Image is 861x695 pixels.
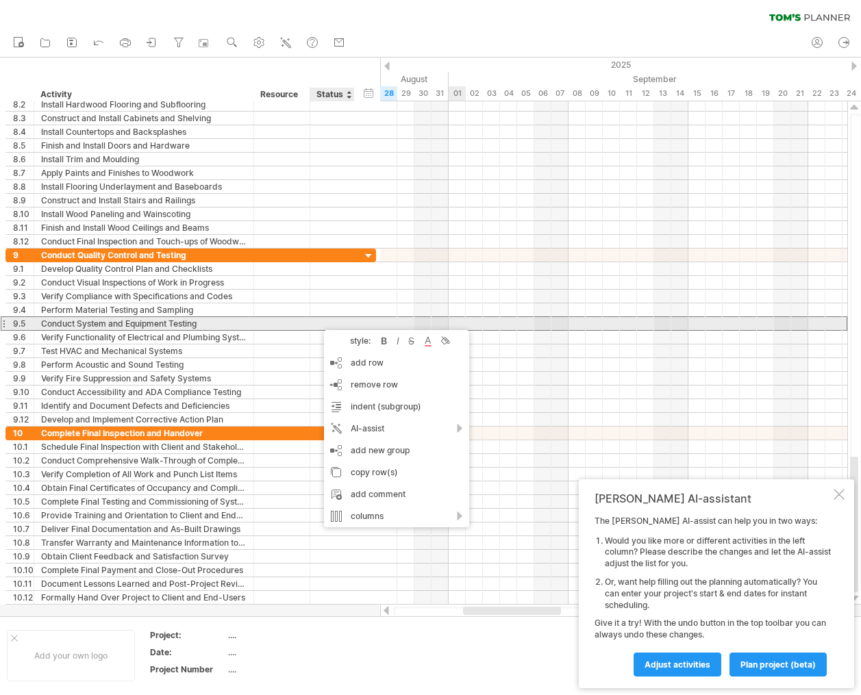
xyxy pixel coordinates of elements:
li: Or, want help filling out the planning automatically? You can enter your project's start & end da... [605,577,831,611]
div: Date: [150,646,225,658]
div: add comment [324,483,469,505]
div: Verify Completion of All Work and Punch List Items [41,468,247,481]
div: 10.12 [13,591,34,604]
div: 9.5 [13,317,34,330]
div: The [PERSON_NAME] AI-assist can help you in two ways: Give it a try! With the undo button in the ... [595,516,831,676]
div: add row [324,352,469,374]
a: Adjust activities [634,653,721,677]
div: 9.11 [13,399,34,412]
div: Add your own logo [7,630,135,681]
li: Would you like more or different activities in the left column? Please describe the changes and l... [605,535,831,570]
div: Develop and Implement Corrective Action Plan [41,413,247,426]
div: Install Hardwood Flooring and Subflooring [41,98,247,111]
div: Friday, 5 September 2025 [517,86,534,101]
div: Apply Paints and Finishes to Woodwork [41,166,247,179]
div: Wednesday, 10 September 2025 [603,86,620,101]
div: Verify Functionality of Electrical and Plumbing Systems [41,331,247,344]
div: Verify Compliance with Specifications and Codes [41,290,247,303]
div: 10.3 [13,468,34,481]
div: Construct and Install Stairs and Railings [41,194,247,207]
div: Install Flooring Underlayment and Baseboards [41,180,247,193]
div: 10.5 [13,495,34,508]
span: plan project (beta) [740,659,816,670]
div: 10.7 [13,522,34,535]
div: Monday, 15 September 2025 [688,86,706,101]
div: Verify Fire Suppression and Safety Systems [41,372,247,385]
div: 9.9 [13,372,34,385]
div: 9.3 [13,290,34,303]
div: .... [228,646,343,658]
div: 10.10 [13,564,34,577]
div: Conduct Final Inspection and Touch-ups of Woodwork and Finishes [41,235,247,248]
div: 8.8 [13,180,34,193]
div: Obtain Client Feedback and Satisfaction Survey [41,550,247,563]
div: Identify and Document Defects and Deficiencies [41,399,247,412]
div: Conduct Visual Inspections of Work in Progress [41,276,247,289]
div: style: [329,336,377,346]
a: plan project (beta) [729,653,827,677]
div: Schedule Final Inspection with Client and Stakeholders [41,440,247,453]
div: Complete Final Testing and Commissioning of Systems [41,495,247,508]
div: 9.1 [13,262,34,275]
div: columns [324,505,469,527]
div: 8.2 [13,98,34,111]
div: Formally Hand Over Project to Client and End-Users [41,591,247,604]
div: Sunday, 31 August 2025 [432,86,449,101]
div: 10.1 [13,440,34,453]
div: copy row(s) [324,462,469,483]
div: Project Number [150,664,225,675]
div: 8.9 [13,194,34,207]
div: Conduct Accessibility and ADA Compliance Testing [41,386,247,399]
div: Thursday, 11 September 2025 [620,86,637,101]
div: Thursday, 4 September 2025 [500,86,517,101]
div: indent (subgroup) [324,396,469,418]
div: Conduct Quality Control and Testing [41,249,247,262]
div: 8.12 [13,235,34,248]
div: Install Wood Paneling and Wainscoting [41,207,247,220]
div: Thursday, 28 August 2025 [380,86,397,101]
div: 10.8 [13,536,34,549]
div: Saturday, 13 September 2025 [654,86,671,101]
div: Test HVAC and Mechanical Systems [41,344,247,357]
div: Resource [260,88,302,101]
div: Monday, 8 September 2025 [569,86,586,101]
div: Saturday, 20 September 2025 [774,86,791,101]
div: 9.12 [13,413,34,426]
div: Monday, 22 September 2025 [808,86,825,101]
div: Tuesday, 16 September 2025 [706,86,723,101]
div: Conduct System and Equipment Testing [41,317,247,330]
div: 10.11 [13,577,34,590]
div: 9.8 [13,358,34,371]
div: 9.6 [13,331,34,344]
div: Perform Acoustic and Sound Testing [41,358,247,371]
div: Develop Quality Control Plan and Checklists [41,262,247,275]
div: Wednesday, 3 September 2025 [483,86,500,101]
div: 10.9 [13,550,34,563]
div: Saturday, 30 August 2025 [414,86,432,101]
div: 10 [13,427,34,440]
div: 10.6 [13,509,34,522]
div: Sunday, 7 September 2025 [551,86,569,101]
div: 8.3 [13,112,34,125]
div: Complete Final Inspection and Handover [41,427,247,440]
div: Transfer Warranty and Maintenance Information to Client [41,536,247,549]
div: Thursday, 18 September 2025 [740,86,757,101]
div: Sunday, 14 September 2025 [671,86,688,101]
div: 9.2 [13,276,34,289]
div: AI-assist [324,418,469,440]
div: Wednesday, 24 September 2025 [843,86,860,101]
div: add new group [324,440,469,462]
div: Install Countertops and Backsplashes [41,125,247,138]
div: 10.2 [13,454,34,467]
div: Conduct Comprehensive Walk-Through of Completed Project [41,454,247,467]
div: Friday, 29 August 2025 [397,86,414,101]
div: 9.7 [13,344,34,357]
div: Deliver Final Documentation and As-Built Drawings [41,522,247,535]
div: .... [228,664,343,675]
div: Activity [40,88,246,101]
div: [PERSON_NAME] AI-assistant [595,492,831,505]
div: Provide Training and Orientation to Client and End-Users [41,509,247,522]
div: Tuesday, 9 September 2025 [586,86,603,101]
div: Obtain Final Certificates of Occupancy and Compliance [41,481,247,494]
div: Project: [150,629,225,641]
